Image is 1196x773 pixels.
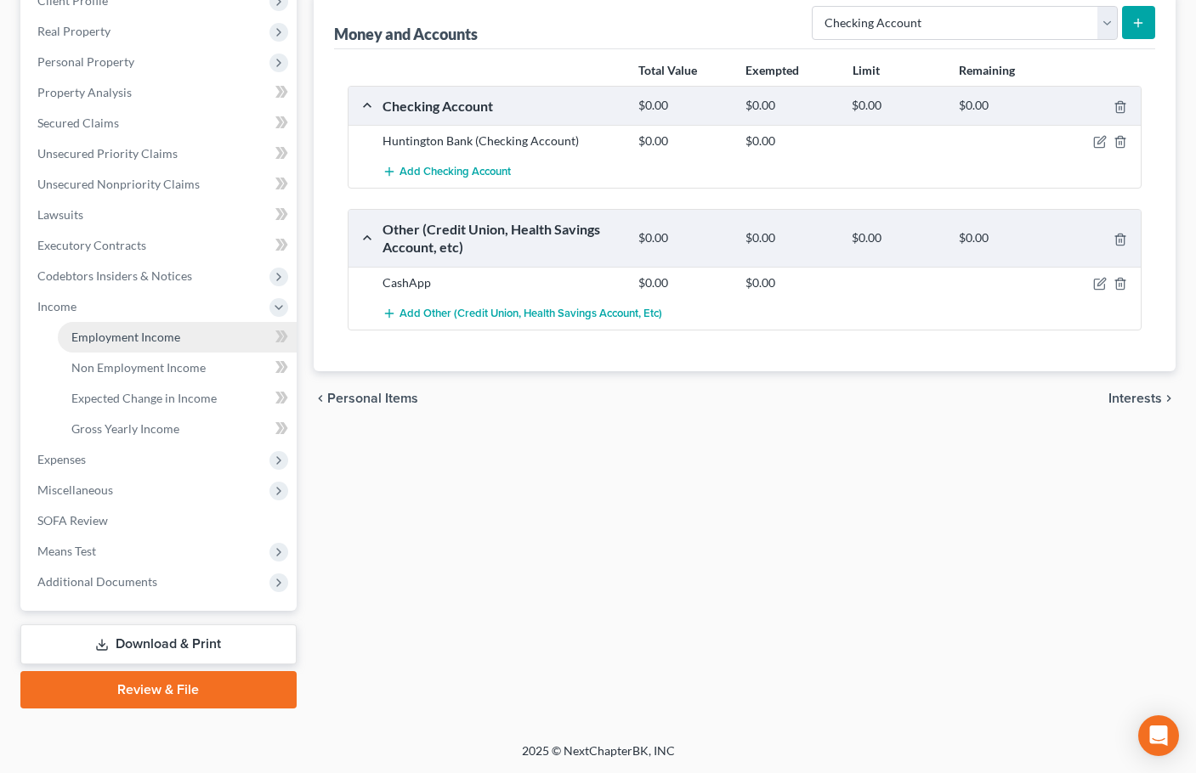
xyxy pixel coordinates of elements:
[843,98,950,114] div: $0.00
[37,116,119,130] span: Secured Claims
[24,200,297,230] a: Lawsuits
[737,274,844,291] div: $0.00
[20,671,297,708] a: Review & File
[71,421,179,436] span: Gross Yearly Income
[1108,392,1162,405] span: Interests
[24,108,297,138] a: Secured Claims
[630,98,737,114] div: $0.00
[37,207,83,222] span: Lawsuits
[58,383,297,414] a: Expected Change in Income
[37,238,146,252] span: Executory Contracts
[843,230,950,246] div: $0.00
[630,230,737,246] div: $0.00
[400,166,511,179] span: Add Checking Account
[737,98,844,114] div: $0.00
[24,169,297,200] a: Unsecured Nonpriority Claims
[24,77,297,108] a: Property Analysis
[950,98,1057,114] div: $0.00
[630,274,737,291] div: $0.00
[37,574,157,589] span: Additional Documents
[37,513,108,528] span: SOFA Review
[383,156,511,188] button: Add Checking Account
[630,133,737,150] div: $0.00
[737,133,844,150] div: $0.00
[314,392,327,405] i: chevron_left
[71,330,180,344] span: Employment Income
[950,230,1057,246] div: $0.00
[58,353,297,383] a: Non Employment Income
[58,322,297,353] a: Employment Income
[638,63,697,77] strong: Total Value
[374,133,630,150] div: Huntington Bank (Checking Account)
[1138,715,1179,756] div: Open Intercom Messenger
[37,177,200,191] span: Unsecured Nonpriority Claims
[71,391,217,405] span: Expected Change in Income
[24,230,297,261] a: Executory Contracts
[37,482,113,497] span: Miscellaneous
[745,63,799,77] strong: Exempted
[24,505,297,536] a: SOFA Review
[37,54,134,69] span: Personal Property
[383,298,662,330] button: Add Other (Credit Union, Health Savings Account, etc)
[314,392,418,405] button: chevron_left Personal Items
[37,544,96,558] span: Means Test
[1162,392,1176,405] i: chevron_right
[374,220,630,257] div: Other (Credit Union, Health Savings Account, etc)
[58,414,297,444] a: Gross Yearly Income
[37,452,86,466] span: Expenses
[737,230,844,246] div: $0.00
[37,85,132,99] span: Property Analysis
[334,24,478,44] div: Money and Accounts
[853,63,880,77] strong: Limit
[400,307,662,320] span: Add Other (Credit Union, Health Savings Account, etc)
[37,24,111,38] span: Real Property
[327,392,418,405] span: Personal Items
[959,63,1015,77] strong: Remaining
[71,360,206,375] span: Non Employment Income
[20,624,297,664] a: Download & Print
[37,299,77,313] span: Income
[24,138,297,169] a: Unsecured Priority Claims
[114,742,1083,773] div: 2025 © NextChapterBK, INC
[374,97,630,115] div: Checking Account
[1108,392,1176,405] button: Interests chevron_right
[37,146,178,161] span: Unsecured Priority Claims
[374,274,630,291] div: CashApp
[37,268,192,283] span: Codebtors Insiders & Notices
